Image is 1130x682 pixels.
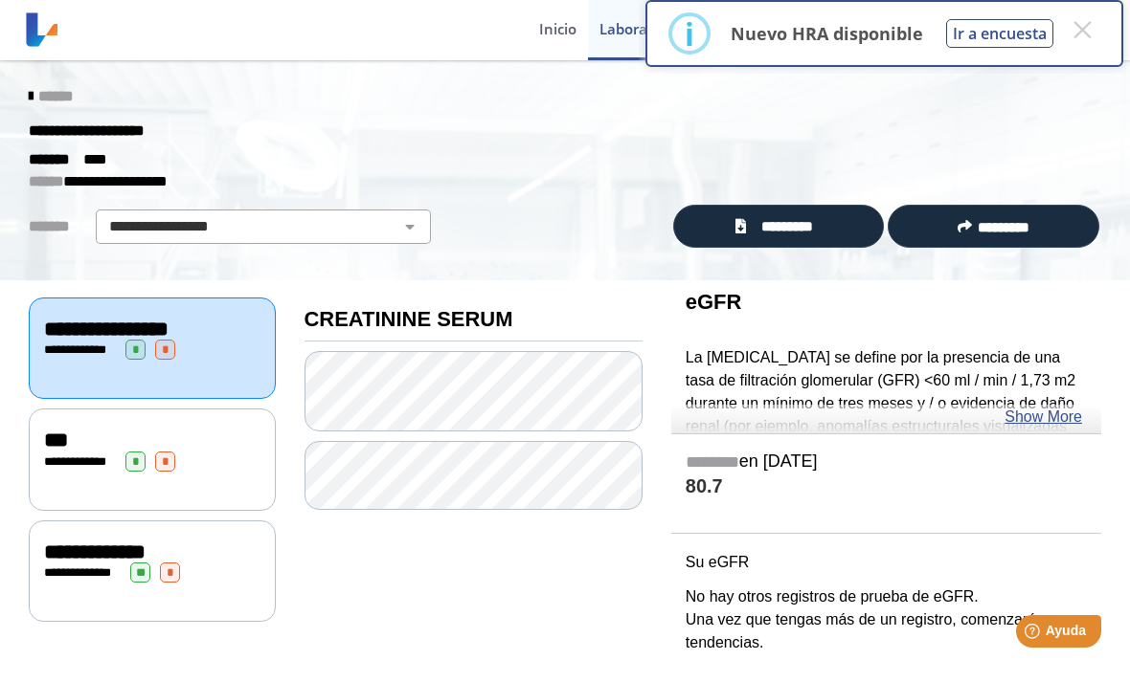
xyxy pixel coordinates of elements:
iframe: Help widget launcher [960,607,1109,661]
button: Close this dialog [1065,12,1099,47]
b: eGFR [686,290,742,314]
button: Ir a encuesta [946,19,1053,48]
p: Nuevo HRA disponible [731,22,923,45]
a: Show More [1005,406,1082,429]
p: No hay otros registros de prueba de eGFR. Una vez que tengas más de un registro, comenzarás a ver... [686,585,1087,654]
p: Su eGFR [686,551,1087,574]
h5: en [DATE] [686,451,1087,473]
h4: 80.7 [686,475,1087,499]
div: i [685,16,694,51]
b: CREATININE SERUM [305,307,513,331]
p: La [MEDICAL_DATA] se define por la presencia de una tasa de filtración glomerular (GFR) <60 ml / ... [686,346,1087,575]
